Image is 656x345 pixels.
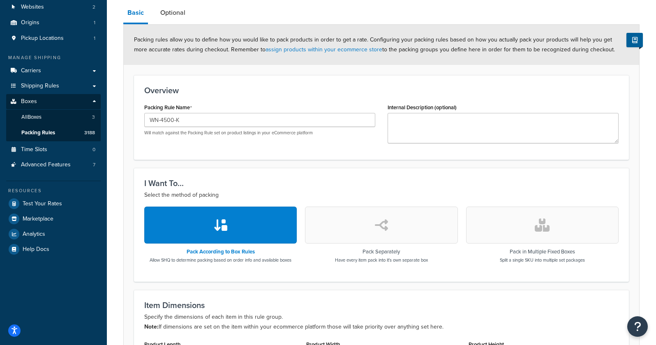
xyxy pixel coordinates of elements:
[21,114,42,121] span: All Boxes
[94,19,95,26] span: 1
[335,257,428,263] p: Have every item pack into it's own separate box
[144,301,619,310] h3: Item Dimensions
[6,94,101,109] a: Boxes
[6,142,101,157] li: Time Slots
[388,104,457,110] label: Internal Description (optional)
[144,86,619,95] h3: Overview
[6,227,101,241] a: Analytics
[144,179,619,188] h3: I Want To...
[156,3,189,23] a: Optional
[6,63,101,78] a: Carriers
[6,125,101,140] a: Packing Rules3188
[150,257,291,263] p: Allow SHQ to determine packing based on order info and available boxes
[500,249,585,255] h3: Pack in Multiple Fixed Boxes
[84,129,95,136] span: 3188
[6,212,101,226] a: Marketplace
[500,257,585,263] p: Split a single SKU into multiple set packages
[23,200,62,207] span: Test Your Rates
[6,196,101,211] a: Test Your Rates
[93,161,95,168] span: 7
[144,312,619,332] p: Specify the dimensions of each item in this rule group. If dimensions are set on the item within ...
[6,15,101,30] a: Origins1
[6,94,101,141] li: Boxes
[6,78,101,94] a: Shipping Rules
[21,161,71,168] span: Advanced Features
[94,35,95,42] span: 1
[23,246,49,253] span: Help Docs
[21,4,44,11] span: Websites
[627,316,648,337] button: Open Resource Center
[266,45,382,54] a: assign products within your ecommerce store
[21,146,47,153] span: Time Slots
[23,216,53,223] span: Marketplace
[144,322,159,331] b: Note:
[92,114,95,121] span: 3
[626,33,643,47] button: Show Help Docs
[21,35,64,42] span: Pickup Locations
[6,142,101,157] a: Time Slots0
[21,19,39,26] span: Origins
[21,67,41,74] span: Carriers
[6,187,101,194] div: Resources
[123,3,148,24] a: Basic
[6,125,101,140] li: Packing Rules
[6,31,101,46] a: Pickup Locations1
[6,157,101,172] a: Advanced Features7
[21,83,59,90] span: Shipping Rules
[6,31,101,46] li: Pickup Locations
[6,15,101,30] li: Origins
[92,4,95,11] span: 2
[21,98,37,105] span: Boxes
[134,35,615,54] span: Packing rules allow you to define how you would like to pack products in order to get a rate. Con...
[6,242,101,257] a: Help Docs
[144,190,619,200] p: Select the method of packing
[150,249,291,255] h3: Pack According to Box Rules
[144,104,192,111] label: Packing Rule Name
[335,249,428,255] h3: Pack Separately
[6,54,101,61] div: Manage Shipping
[6,110,101,125] a: AllBoxes3
[92,146,95,153] span: 0
[21,129,55,136] span: Packing Rules
[144,130,375,136] p: Will match against the Packing Rule set on product listings in your eCommerce platform
[6,157,101,172] li: Advanced Features
[23,231,45,238] span: Analytics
